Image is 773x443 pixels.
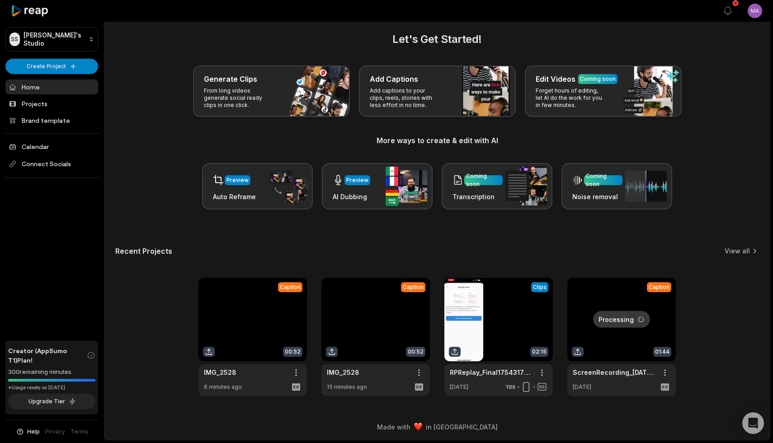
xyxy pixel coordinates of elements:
[452,192,503,201] h3: Transcription
[414,423,422,431] img: heart emoji
[27,428,40,436] span: Help
[71,428,88,436] a: Terms
[115,31,759,47] h2: Let's Get Started!
[450,368,533,377] a: RPReplay_Final1754317872
[226,176,249,184] div: Preview
[327,368,359,377] a: IMG_2528
[16,428,40,436] button: Help
[573,368,656,377] a: ScreenRecording_[DATE] 09-49-25_1
[580,75,616,83] div: Coming soon
[370,74,418,84] h3: Add Captions
[5,96,98,111] a: Projects
[115,247,172,256] h2: Recent Projects
[5,139,98,154] a: Calendar
[536,87,606,109] p: Forget hours of editing, let AI do the work for you in few minutes.
[8,384,95,391] div: *Usage resets on [DATE]
[5,156,98,172] span: Connect Socials
[8,368,95,377] div: 300 remaining minutes
[586,172,621,188] div: Coming soon
[204,87,274,109] p: From long videos generate social ready clips in one click.
[8,394,95,409] button: Upgrade Tier
[45,428,65,436] a: Privacy
[370,87,440,109] p: Add captions to your clips, reels, stories with less effort in no time.
[5,113,98,128] a: Brand template
[386,167,427,206] img: ai_dubbing.png
[742,412,764,434] div: Open Intercom Messenger
[725,247,750,256] a: View all
[204,74,257,84] h3: Generate Clips
[346,176,368,184] div: Preview
[572,192,622,201] h3: Noise removal
[266,169,307,204] img: auto_reframe.png
[5,79,98,94] a: Home
[333,192,370,201] h3: AI Dubbing
[505,167,547,205] img: transcription.png
[115,135,759,146] h3: More ways to create & edit with AI
[204,368,236,377] a: IMG_2528
[113,422,762,432] div: Made with in [GEOGRAPHIC_DATA]
[8,346,87,365] span: Creator (AppSumo T1) Plan!
[9,33,20,46] div: SS
[5,59,98,74] button: Create Project
[536,74,575,84] h3: Edit Videos
[213,192,256,201] h3: Auto Reframe
[466,172,501,188] div: Coming soon
[24,31,85,47] p: [PERSON_NAME]'s Studio
[625,171,667,202] img: noise_removal.png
